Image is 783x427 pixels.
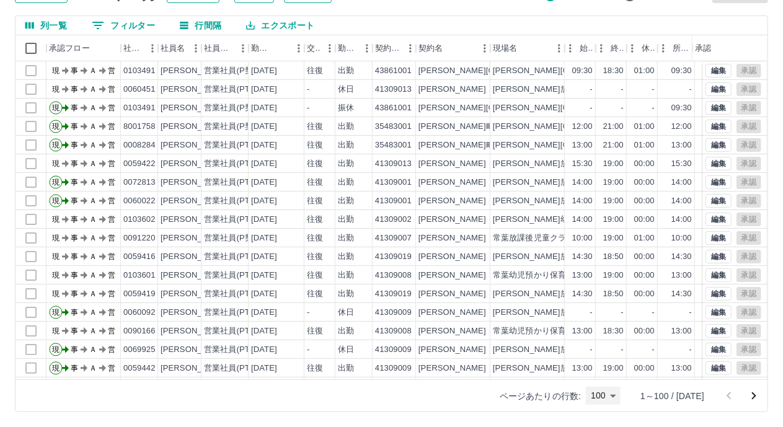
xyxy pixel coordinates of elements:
[52,252,60,261] text: 現
[671,214,692,226] div: 14:00
[493,307,626,319] div: [PERSON_NAME]放課後児童クラブ
[89,85,97,94] text: Ａ
[338,195,354,207] div: 出勤
[338,35,358,61] div: 勤務区分
[375,214,412,226] div: 41309002
[251,65,277,77] div: [DATE]
[418,307,486,319] div: [PERSON_NAME]
[418,195,486,207] div: [PERSON_NAME]
[671,139,692,151] div: 13:00
[603,158,624,170] div: 19:00
[108,141,115,149] text: 営
[596,35,627,61] div: 終業
[201,35,249,61] div: 社員区分
[706,231,732,245] button: 編集
[493,102,727,114] div: [PERSON_NAME][GEOGRAPHIC_DATA]放課後児童クラブ施設
[335,35,373,61] div: 勤務区分
[49,35,90,61] div: 承認フロー
[416,35,490,61] div: 契約名
[375,65,412,77] div: 43861001
[338,177,354,188] div: 出勤
[82,16,165,35] button: フィルター表示
[89,178,97,187] text: Ａ
[272,40,290,57] button: ソート
[307,307,309,319] div: -
[658,35,695,61] div: 所定開始
[418,288,486,300] div: [PERSON_NAME]
[251,158,277,170] div: [DATE]
[158,35,201,61] div: 社員名
[108,289,115,298] text: 営
[493,65,727,77] div: [PERSON_NAME][GEOGRAPHIC_DATA]放課後児童クラブ施設
[71,289,78,298] text: 事
[418,65,572,77] div: [PERSON_NAME][GEOGRAPHIC_DATA]
[123,177,156,188] div: 0072813
[572,139,593,151] div: 13:00
[89,196,97,205] text: Ａ
[375,251,412,263] div: 41309019
[108,196,115,205] text: 営
[204,102,264,114] div: 営業社員(P契約)
[204,214,269,226] div: 営業社員(PT契約)
[71,196,78,205] text: 事
[161,65,228,77] div: [PERSON_NAME]
[89,122,97,131] text: Ａ
[52,141,60,149] text: 現
[204,195,269,207] div: 営業社員(PT契約)
[671,288,692,300] div: 14:30
[307,288,323,300] div: 往復
[251,139,277,151] div: [DATE]
[358,39,376,58] button: メニュー
[204,139,269,151] div: 営業社員(PT契約)
[375,307,412,319] div: 41309009
[71,271,78,280] text: 事
[634,158,655,170] div: 00:00
[338,251,354,263] div: 出勤
[108,122,115,131] text: 営
[572,65,593,77] div: 09:30
[418,139,494,151] div: [PERSON_NAME]町
[634,288,655,300] div: 00:00
[572,214,593,226] div: 14:00
[307,177,323,188] div: 往復
[338,307,354,319] div: 休日
[338,65,354,77] div: 出勤
[204,121,264,133] div: 営業社員(P契約)
[634,214,655,226] div: 00:00
[590,102,593,114] div: -
[338,158,354,170] div: 出勤
[603,214,624,226] div: 19:00
[689,84,692,95] div: -
[375,102,412,114] div: 43861001
[123,121,156,133] div: 8001758
[251,232,277,244] div: [DATE]
[572,195,593,207] div: 14:00
[603,65,624,77] div: 18:30
[490,35,565,61] div: 現場名
[603,177,624,188] div: 19:00
[706,361,732,375] button: 編集
[170,16,231,35] button: 行間隔
[71,122,78,131] text: 事
[493,251,626,263] div: [PERSON_NAME]放課後児童クラブ
[671,232,692,244] div: 10:00
[307,195,323,207] div: 往復
[234,39,252,58] button: メニュー
[671,195,692,207] div: 14:00
[161,195,228,207] div: [PERSON_NAME]
[161,158,228,170] div: [PERSON_NAME]
[307,121,323,133] div: 往復
[52,159,60,168] text: 現
[251,35,272,61] div: 勤務日
[251,195,277,207] div: [DATE]
[251,270,277,281] div: [DATE]
[46,35,121,61] div: 承認フロー
[706,120,732,133] button: 編集
[375,84,412,95] div: 41309013
[89,271,97,280] text: Ａ
[706,194,732,208] button: 編集
[204,251,269,263] div: 営業社員(PT契約)
[161,270,228,281] div: [PERSON_NAME]
[290,39,308,58] button: メニュー
[204,177,269,188] div: 営業社員(PT契約)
